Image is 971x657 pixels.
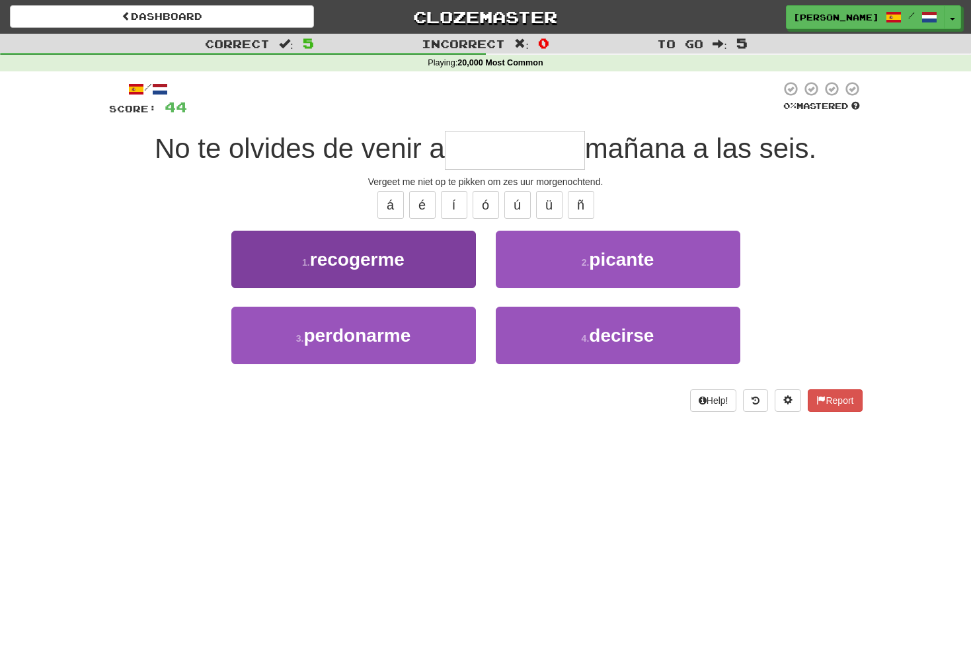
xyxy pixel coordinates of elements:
[589,325,654,346] span: decirse
[302,257,310,268] small: 1 .
[783,100,796,111] span: 0 %
[808,389,862,412] button: Report
[496,231,740,288] button: 2.picante
[205,37,270,50] span: Correct
[231,307,476,364] button: 3.perdonarme
[296,333,304,344] small: 3 .
[690,389,737,412] button: Help!
[231,231,476,288] button: 1.recogerme
[793,11,879,23] span: [PERSON_NAME]
[155,133,445,164] span: No te olvides de venir a
[589,249,654,270] span: picante
[422,37,505,50] span: Incorrect
[303,35,314,51] span: 5
[736,35,748,51] span: 5
[457,58,543,67] strong: 20,000 Most Common
[109,81,187,97] div: /
[713,38,727,50] span: :
[165,98,187,115] span: 44
[538,35,549,51] span: 0
[310,249,405,270] span: recogerme
[279,38,293,50] span: :
[786,5,945,29] a: [PERSON_NAME] /
[657,37,703,50] span: To go
[109,175,863,188] div: Vergeet me niet op te pikken om zes uur morgenochtend.
[568,191,594,219] button: ñ
[409,191,436,219] button: é
[496,307,740,364] button: 4.decirse
[441,191,467,219] button: í
[743,389,768,412] button: Round history (alt+y)
[303,325,410,346] span: perdonarme
[504,191,531,219] button: ú
[908,11,915,20] span: /
[334,5,638,28] a: Clozemaster
[582,333,590,344] small: 4 .
[10,5,314,28] a: Dashboard
[585,133,816,164] span: mañana a las seis.
[109,103,157,114] span: Score:
[473,191,499,219] button: ó
[781,100,863,112] div: Mastered
[377,191,404,219] button: á
[536,191,563,219] button: ü
[514,38,529,50] span: :
[582,257,590,268] small: 2 .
